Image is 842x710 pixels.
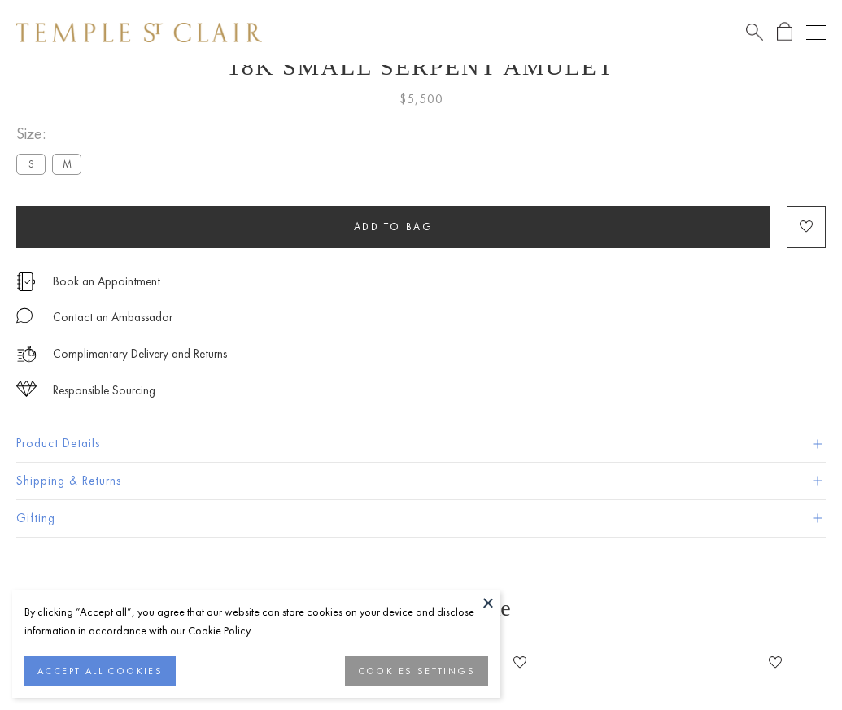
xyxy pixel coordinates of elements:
[16,307,33,324] img: MessageIcon-01_2.svg
[16,272,36,291] img: icon_appointment.svg
[16,463,826,499] button: Shipping & Returns
[53,344,227,364] p: Complimentary Delivery and Returns
[16,154,46,174] label: S
[345,656,488,686] button: COOKIES SETTINGS
[16,500,826,537] button: Gifting
[806,23,826,42] button: Open navigation
[16,23,262,42] img: Temple St. Clair
[16,344,37,364] img: icon_delivery.svg
[24,656,176,686] button: ACCEPT ALL COOKIES
[53,307,172,328] div: Contact an Ambassador
[53,272,160,290] a: Book an Appointment
[16,53,826,81] h1: 18K Small Serpent Amulet
[777,22,792,42] a: Open Shopping Bag
[16,120,88,147] span: Size:
[354,220,434,233] span: Add to bag
[24,603,488,640] div: By clicking “Accept all”, you agree that our website can store cookies on your device and disclos...
[746,22,763,42] a: Search
[53,381,155,401] div: Responsible Sourcing
[16,206,770,248] button: Add to bag
[399,89,443,110] span: $5,500
[16,381,37,397] img: icon_sourcing.svg
[52,154,81,174] label: M
[16,425,826,462] button: Product Details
